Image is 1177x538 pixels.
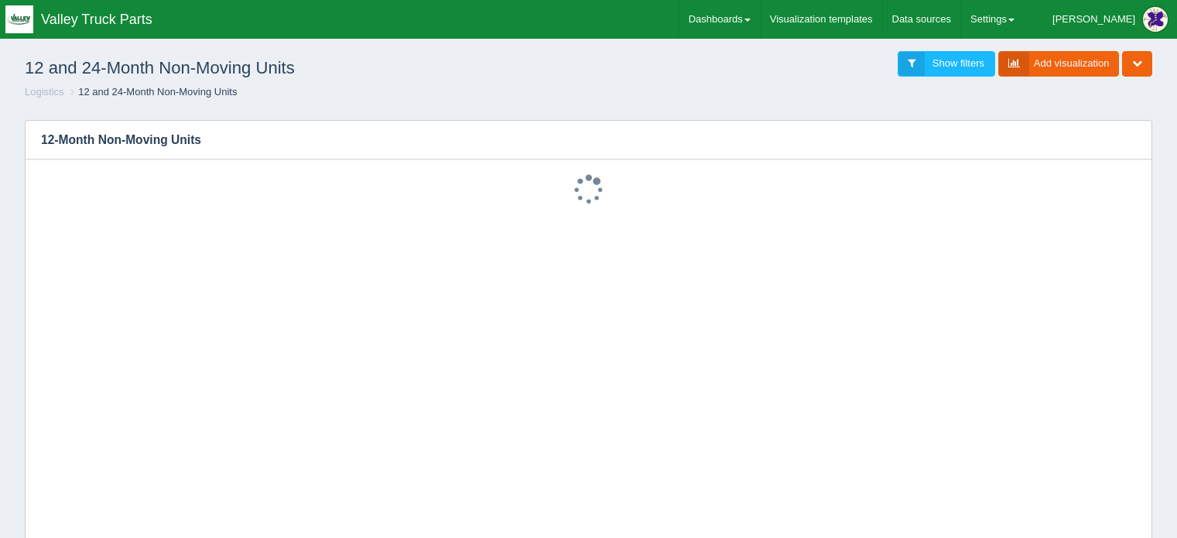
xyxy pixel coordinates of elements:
img: q1blfpkbivjhsugxdrfq.png [5,5,33,33]
h3: 12-Month Non-Moving Units [26,121,1128,159]
a: Add visualization [998,51,1120,77]
div: [PERSON_NAME] [1052,4,1135,35]
span: Show filters [932,57,984,69]
h1: 12 and 24-Month Non-Moving Units [25,51,589,85]
a: Show filters [898,51,995,77]
li: 12 and 24-Month Non-Moving Units [67,85,237,100]
img: Profile Picture [1143,7,1168,32]
a: Logistics [25,86,64,98]
span: Valley Truck Parts [41,12,152,27]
